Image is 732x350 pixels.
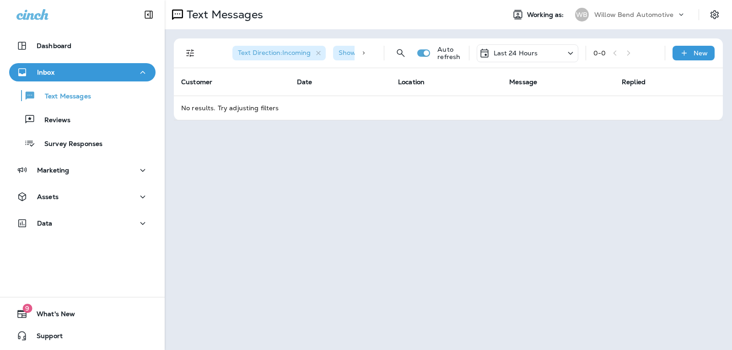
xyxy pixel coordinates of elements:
[9,214,156,232] button: Data
[174,96,723,120] td: No results. Try adjusting filters
[37,220,53,227] p: Data
[136,5,161,24] button: Collapse Sidebar
[232,46,326,60] div: Text Direction:Incoming
[398,78,425,86] span: Location
[333,46,464,60] div: Show Start/Stop/Unsubscribe:true
[494,49,538,57] p: Last 24 Hours
[9,63,156,81] button: Inbox
[9,110,156,129] button: Reviews
[392,44,410,62] button: Search Messages
[9,86,156,105] button: Text Messages
[437,46,461,60] p: Auto refresh
[181,44,199,62] button: Filters
[9,327,156,345] button: Support
[37,193,59,200] p: Assets
[575,8,589,22] div: WB
[694,49,708,57] p: New
[706,6,723,23] button: Settings
[594,11,673,18] p: Willow Bend Automotive
[9,188,156,206] button: Assets
[238,48,311,57] span: Text Direction : Incoming
[37,42,71,49] p: Dashboard
[27,332,63,343] span: Support
[181,78,212,86] span: Customer
[37,167,69,174] p: Marketing
[9,134,156,153] button: Survey Responses
[22,304,32,313] span: 9
[37,69,54,76] p: Inbox
[36,92,91,101] p: Text Messages
[339,48,449,57] span: Show Start/Stop/Unsubscribe : true
[527,11,566,19] span: Working as:
[9,161,156,179] button: Marketing
[297,78,312,86] span: Date
[9,37,156,55] button: Dashboard
[593,49,606,57] div: 0 - 0
[35,116,70,125] p: Reviews
[509,78,537,86] span: Message
[9,305,156,323] button: 9What's New
[183,8,263,22] p: Text Messages
[27,310,75,321] span: What's New
[35,140,102,149] p: Survey Responses
[622,78,646,86] span: Replied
